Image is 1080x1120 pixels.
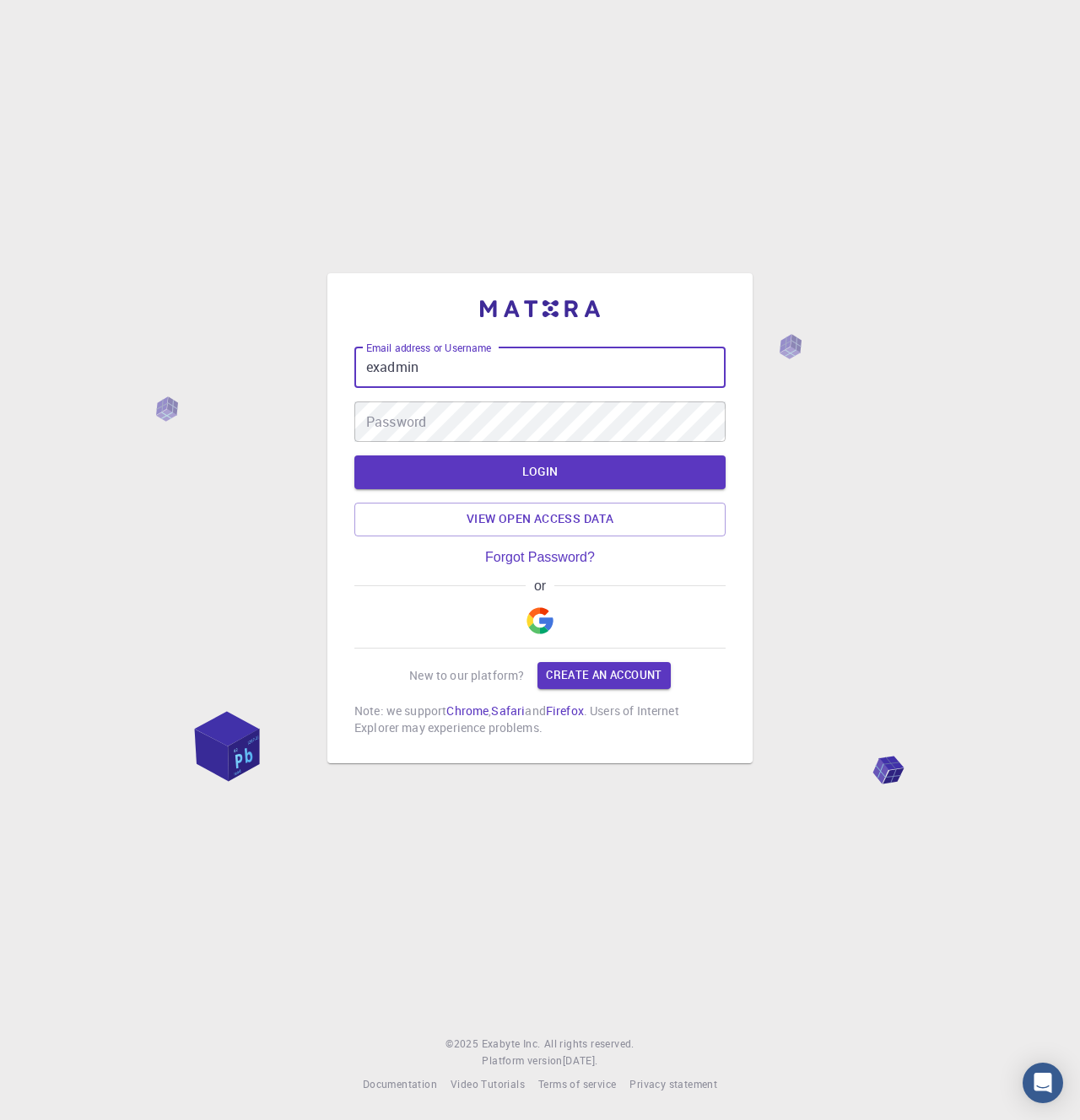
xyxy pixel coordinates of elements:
a: Chrome [446,703,489,719]
div: Open Intercom Messenger [1023,1063,1063,1103]
a: Forgot Password? [485,550,595,565]
span: Exabyte Inc. [482,1037,541,1050]
a: Safari [491,703,525,719]
span: or [526,579,553,594]
a: Privacy statement [629,1076,717,1093]
a: [DATE]. [563,1053,598,1069]
a: Video Tutorials [451,1076,525,1093]
a: View open access data [354,503,726,536]
button: LOGIN [354,455,726,489]
span: [DATE] . [563,1053,598,1067]
p: Note: we support , and . Users of Internet Explorer may experience problems. [354,703,726,736]
span: All rights reserved. [544,1036,634,1053]
a: Create an account [537,662,670,689]
a: Exabyte Inc. [482,1036,541,1053]
span: Terms of service [538,1077,616,1090]
span: Video Tutorials [451,1077,525,1090]
a: Firefox [546,703,584,719]
span: © 2025 [445,1036,481,1053]
p: New to our platform? [409,667,524,684]
span: Privacy statement [629,1077,717,1090]
span: Platform version [482,1053,562,1069]
a: Documentation [363,1076,437,1093]
label: Email address or Username [366,341,491,355]
a: Terms of service [538,1076,616,1093]
img: Google [526,607,553,634]
span: Documentation [363,1077,437,1090]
